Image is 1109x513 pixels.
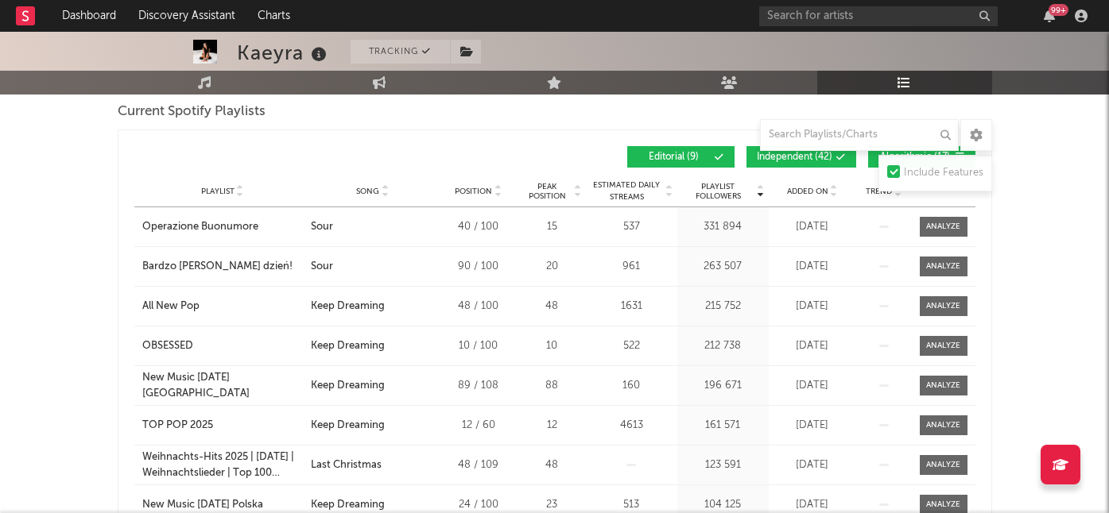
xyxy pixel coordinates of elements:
[142,259,303,275] a: Bardzo [PERSON_NAME] dzień!
[311,299,385,314] div: Keep Dreaming
[904,164,983,183] div: Include Features
[638,152,711,162] span: Editorial ( 9 )
[746,146,856,168] button: Independent(42)
[590,497,673,513] div: 513
[142,299,200,314] div: All New Pop
[142,219,303,235] a: Operazione Buonumore
[1049,4,1068,16] div: 99 +
[590,219,673,235] div: 537
[522,418,582,434] div: 12
[773,219,852,235] div: [DATE]
[522,378,582,394] div: 88
[356,187,379,196] span: Song
[142,370,303,401] a: New Music [DATE] [GEOGRAPHIC_DATA]
[522,219,582,235] div: 15
[142,418,303,434] a: TOP POP 2025
[681,182,755,201] span: Playlist Followers
[237,40,331,66] div: Kaeyra
[142,449,303,480] a: Weihnachts-Hits 2025 | [DATE] | Weihnachtslieder | Top 100 Christmas
[759,6,998,26] input: Search for artists
[118,102,266,121] span: Current Spotify Playlists
[866,187,892,196] span: Trend
[878,152,952,162] span: Algorithmic ( 17 )
[142,338,193,354] div: OBSESSED
[443,338,514,354] div: 10 / 100
[681,259,765,275] div: 263 507
[522,182,572,201] span: Peak Position
[142,299,303,314] a: All New Pop
[522,338,582,354] div: 10
[443,457,514,473] div: 48 / 109
[773,497,852,513] div: [DATE]
[868,146,975,168] button: Algorithmic(17)
[773,259,852,275] div: [DATE]
[201,187,235,196] span: Playlist
[311,497,385,513] div: Keep Dreaming
[681,418,765,434] div: 161 571
[681,457,765,473] div: 123 591
[590,338,673,354] div: 522
[590,259,673,275] div: 961
[311,418,385,434] div: Keep Dreaming
[142,338,303,354] a: OBSESSED
[311,378,385,394] div: Keep Dreaming
[1044,10,1055,22] button: 99+
[311,219,333,235] div: Sour
[522,497,582,513] div: 23
[773,299,852,314] div: [DATE]
[590,299,673,314] div: 1631
[142,497,303,513] a: New Music [DATE] Polska
[681,378,765,394] div: 196 671
[455,187,492,196] span: Position
[142,219,258,235] div: Operazione Buonumore
[443,299,514,314] div: 48 / 100
[590,179,664,203] span: Estimated Daily Streams
[311,457,382,473] div: Last Christmas
[773,338,852,354] div: [DATE]
[757,152,832,162] span: Independent ( 42 )
[760,119,959,151] input: Search Playlists/Charts
[142,259,293,275] div: Bardzo [PERSON_NAME] dzień!
[311,338,385,354] div: Keep Dreaming
[590,378,673,394] div: 160
[773,378,852,394] div: [DATE]
[142,497,263,513] div: New Music [DATE] Polska
[311,259,333,275] div: Sour
[590,418,673,434] div: 4613
[443,418,514,434] div: 12 / 60
[443,259,514,275] div: 90 / 100
[522,259,582,275] div: 20
[773,457,852,473] div: [DATE]
[787,187,828,196] span: Added On
[443,378,514,394] div: 89 / 108
[443,497,514,513] div: 24 / 100
[681,497,765,513] div: 104 125
[142,418,213,434] div: TOP POP 2025
[773,418,852,434] div: [DATE]
[522,299,582,314] div: 48
[681,338,765,354] div: 212 738
[681,219,765,235] div: 331 894
[627,146,735,168] button: Editorial(9)
[522,457,582,473] div: 48
[443,219,514,235] div: 40 / 100
[681,299,765,314] div: 215 752
[351,40,450,64] button: Tracking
